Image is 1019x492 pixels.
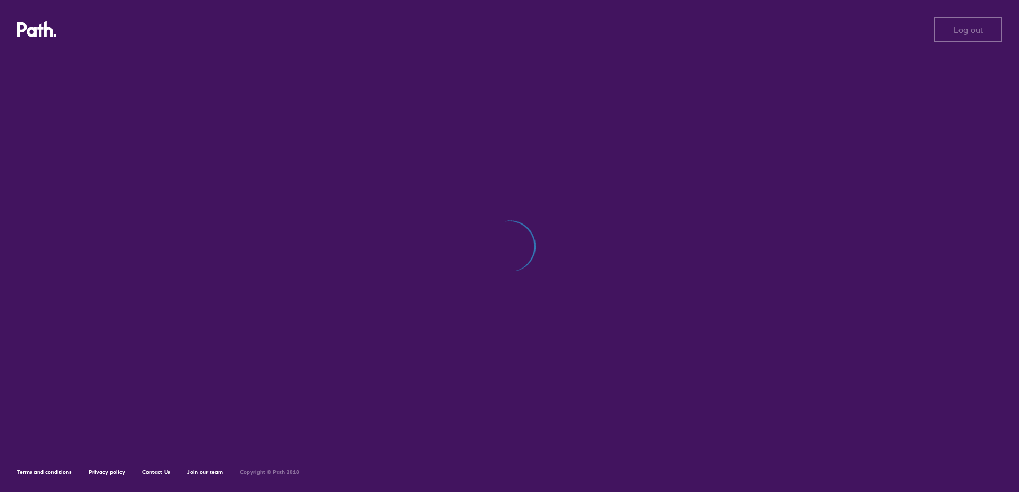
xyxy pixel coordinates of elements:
[89,469,125,476] a: Privacy policy
[240,469,299,476] h6: Copyright © Path 2018
[954,25,983,34] span: Log out
[17,469,72,476] a: Terms and conditions
[187,469,223,476] a: Join our team
[934,17,1002,42] button: Log out
[142,469,170,476] a: Contact Us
